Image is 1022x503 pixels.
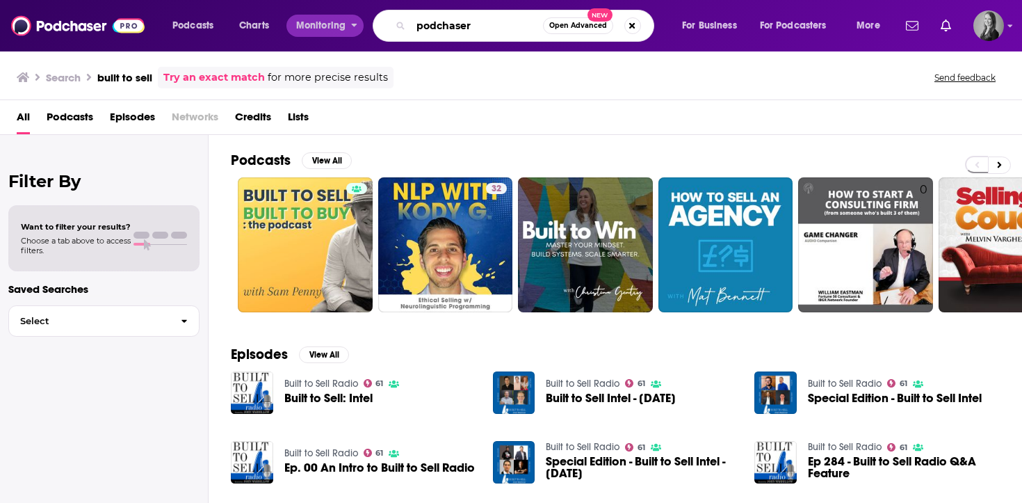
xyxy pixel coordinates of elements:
[163,15,232,37] button: open menu
[625,443,645,452] a: 61
[284,378,358,390] a: Built to Sell Radio
[268,70,388,86] span: for more precise results
[672,15,754,37] button: open menu
[492,182,501,196] span: 32
[920,183,927,307] div: 0
[163,70,265,86] a: Try an exact match
[97,71,152,84] h3: built to sell
[973,10,1004,41] button: Show profile menu
[973,10,1004,41] img: User Profile
[378,177,513,312] a: 32
[900,14,924,38] a: Show notifications dropdown
[231,152,352,169] a: PodcastsView All
[231,372,273,414] img: Built to Sell: Intel
[286,15,364,37] button: open menu
[8,171,200,191] h2: Filter By
[546,392,676,404] span: Built to Sell Intel - [DATE]
[284,447,358,459] a: Built to Sell Radio
[973,10,1004,41] span: Logged in as katieTBG
[682,16,737,35] span: For Business
[754,372,797,414] img: Special Edition - Built to Sell Intel
[172,16,213,35] span: Podcasts
[172,106,218,134] span: Networks
[239,16,269,35] span: Charts
[375,450,383,456] span: 61
[21,222,131,232] span: Want to filter your results?
[8,305,200,337] button: Select
[847,15,898,37] button: open menu
[546,456,738,479] span: Special Edition - Built to Sell Intel - [DATE]
[808,456,1000,479] a: Ep 284 - Built to Sell Radio Q&A Feature
[296,16,346,35] span: Monitoring
[288,106,309,134] a: Lists
[21,236,131,255] span: Choose a tab above to access filters.
[375,381,383,387] span: 61
[751,15,847,37] button: open menu
[808,392,982,404] a: Special Edition - Built to Sell Intel
[231,346,288,363] h2: Episodes
[8,282,200,296] p: Saved Searches
[935,14,957,38] a: Show notifications dropdown
[235,106,271,134] a: Credits
[798,177,933,312] a: 0
[857,16,880,35] span: More
[411,15,543,37] input: Search podcasts, credits, & more...
[887,443,907,452] a: 61
[284,392,373,404] a: Built to Sell: Intel
[546,456,738,479] a: Special Edition - Built to Sell Intel - June 2021
[299,346,349,363] button: View All
[546,392,676,404] a: Built to Sell Intel - July 2021
[638,445,645,451] span: 61
[46,71,81,84] h3: Search
[760,16,827,35] span: For Podcasters
[284,462,475,474] a: Ep. 00 An Intro to Built to Sell Radio
[11,13,145,39] img: Podchaser - Follow, Share and Rate Podcasts
[302,152,352,169] button: View All
[900,445,907,451] span: 61
[364,449,384,457] a: 61
[930,72,1000,83] button: Send feedback
[546,441,619,453] a: Built to Sell Radio
[887,379,907,388] a: 61
[110,106,155,134] a: Episodes
[486,183,507,194] a: 32
[493,372,535,414] img: Built to Sell Intel - July 2021
[808,378,882,390] a: Built to Sell Radio
[386,10,667,42] div: Search podcasts, credits, & more...
[900,381,907,387] span: 61
[230,15,277,37] a: Charts
[546,378,619,390] a: Built to Sell Radio
[808,441,882,453] a: Built to Sell Radio
[587,8,613,22] span: New
[364,379,384,388] a: 61
[549,22,607,29] span: Open Advanced
[17,106,30,134] a: All
[231,441,273,484] img: Ep. 00 An Intro to Built to Sell Radio
[754,441,797,484] img: Ep 284 - Built to Sell Radio Q&A Feature
[543,17,613,34] button: Open AdvancedNew
[493,441,535,484] img: Special Edition - Built to Sell Intel - June 2021
[638,381,645,387] span: 61
[9,317,170,326] span: Select
[625,379,645,388] a: 61
[231,152,291,169] h2: Podcasts
[47,106,93,134] a: Podcasts
[231,346,349,363] a: EpisodesView All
